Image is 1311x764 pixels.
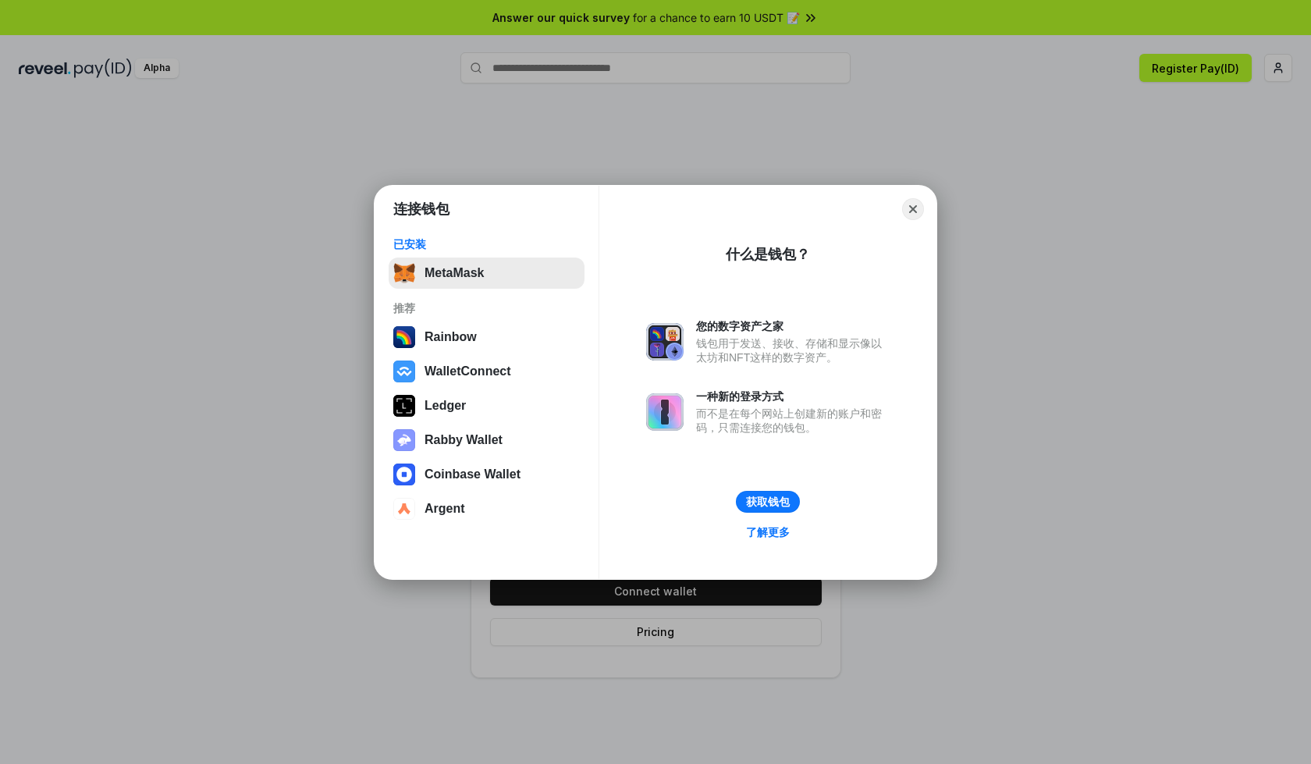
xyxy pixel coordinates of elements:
[902,198,924,220] button: Close
[393,395,415,417] img: svg+xml,%3Csvg%20xmlns%3D%22http%3A%2F%2Fwww.w3.org%2F2000%2Fsvg%22%20width%3D%2228%22%20height%3...
[425,330,477,344] div: Rainbow
[389,322,584,353] button: Rainbow
[726,245,810,264] div: 什么是钱包？
[696,407,890,435] div: 而不是在每个网站上创建新的账户和密码，只需连接您的钱包。
[393,326,415,348] img: svg+xml,%3Csvg%20width%3D%22120%22%20height%3D%22120%22%20viewBox%3D%220%200%20120%20120%22%20fil...
[746,525,790,539] div: 了解更多
[425,364,511,378] div: WalletConnect
[393,301,580,315] div: 推荐
[393,237,580,251] div: 已安装
[696,336,890,364] div: 钱包用于发送、接收、存储和显示像以太坊和NFT这样的数字资产。
[646,323,684,361] img: svg+xml,%3Csvg%20xmlns%3D%22http%3A%2F%2Fwww.w3.org%2F2000%2Fsvg%22%20fill%3D%22none%22%20viewBox...
[425,433,503,447] div: Rabby Wallet
[746,495,790,509] div: 获取钱包
[696,319,890,333] div: 您的数字资产之家
[425,467,520,481] div: Coinbase Wallet
[393,498,415,520] img: svg+xml,%3Csvg%20width%3D%2228%22%20height%3D%2228%22%20viewBox%3D%220%200%2028%2028%22%20fill%3D...
[389,356,584,387] button: WalletConnect
[393,200,449,219] h1: 连接钱包
[393,429,415,451] img: svg+xml,%3Csvg%20xmlns%3D%22http%3A%2F%2Fwww.w3.org%2F2000%2Fsvg%22%20fill%3D%22none%22%20viewBox...
[736,491,800,513] button: 获取钱包
[389,390,584,421] button: Ledger
[393,464,415,485] img: svg+xml,%3Csvg%20width%3D%2228%22%20height%3D%2228%22%20viewBox%3D%220%200%2028%2028%22%20fill%3D...
[389,459,584,490] button: Coinbase Wallet
[425,266,484,280] div: MetaMask
[393,361,415,382] img: svg+xml,%3Csvg%20width%3D%2228%22%20height%3D%2228%22%20viewBox%3D%220%200%2028%2028%22%20fill%3D...
[425,399,466,413] div: Ledger
[737,522,799,542] a: 了解更多
[425,502,465,516] div: Argent
[696,389,890,403] div: 一种新的登录方式
[393,262,415,284] img: svg+xml,%3Csvg%20fill%3D%22none%22%20height%3D%2233%22%20viewBox%3D%220%200%2035%2033%22%20width%...
[389,425,584,456] button: Rabby Wallet
[389,493,584,524] button: Argent
[646,393,684,431] img: svg+xml,%3Csvg%20xmlns%3D%22http%3A%2F%2Fwww.w3.org%2F2000%2Fsvg%22%20fill%3D%22none%22%20viewBox...
[389,258,584,289] button: MetaMask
